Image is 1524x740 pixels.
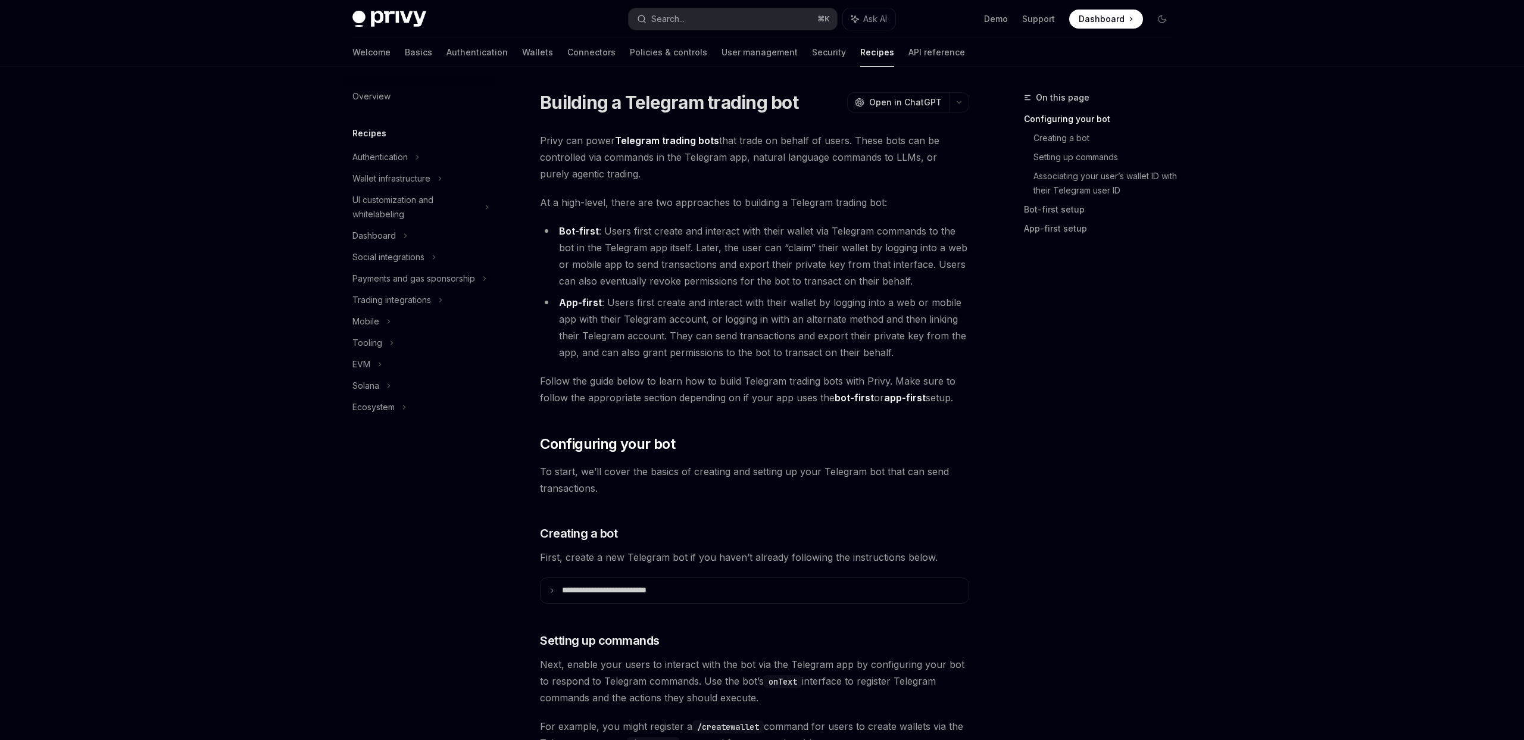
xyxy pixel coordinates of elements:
[1024,200,1181,219] a: Bot-first setup
[540,194,969,211] span: At a high-level, there are two approaches to building a Telegram trading bot:
[812,38,846,67] a: Security
[559,225,599,238] a: Bot-first
[540,632,660,649] span: Setting up commands
[567,38,616,67] a: Connectors
[540,223,969,289] li: : Users first create and interact with their wallet via Telegram commands to the bot in the Teleg...
[629,8,837,30] button: Search...⌘K
[352,357,370,371] div: EVM
[352,400,395,414] div: Ecosystem
[352,193,477,221] div: UI customization and whitelabeling
[1033,129,1181,148] a: Creating a bot
[835,392,874,404] strong: bot-first
[1022,13,1055,25] a: Support
[869,96,942,108] span: Open in ChatGPT
[559,296,602,308] strong: App-first
[540,463,969,497] span: To start, we’ll cover the basics of creating and setting up your Telegram bot that can send trans...
[1024,219,1181,238] a: App-first setup
[352,314,379,329] div: Mobile
[343,86,495,107] a: Overview
[843,8,895,30] button: Ask AI
[540,132,969,182] span: Privy can power that trade on behalf of users. These bots can be controlled via commands in the T...
[352,150,408,164] div: Authentication
[863,13,887,25] span: Ask AI
[1033,148,1181,167] a: Setting up commands
[615,135,719,146] strong: Telegram trading bots
[540,525,617,542] span: Creating a bot
[405,38,432,67] a: Basics
[1033,167,1181,200] a: Associating your user’s wallet ID with their Telegram user ID
[559,296,602,309] a: App-first
[352,379,379,393] div: Solana
[764,675,802,688] code: onText
[540,656,969,706] span: Next, enable your users to interact with the bot via the Telegram app by configuring your bot to ...
[860,38,894,67] a: Recipes
[540,435,675,454] span: Configuring your bot
[352,271,475,286] div: Payments and gas sponsorship
[446,38,508,67] a: Authentication
[352,126,386,140] h5: Recipes
[540,549,969,566] span: First, create a new Telegram bot if you haven’t already following the instructions below.
[352,229,396,243] div: Dashboard
[352,293,431,307] div: Trading integrations
[540,92,798,113] h1: Building a Telegram trading bot
[352,11,426,27] img: dark logo
[522,38,553,67] a: Wallets
[817,14,830,24] span: ⌘ K
[908,38,965,67] a: API reference
[651,12,685,26] div: Search...
[352,336,382,350] div: Tooling
[1069,10,1143,29] a: Dashboard
[1036,90,1089,105] span: On this page
[352,171,430,186] div: Wallet infrastructure
[352,250,424,264] div: Social integrations
[884,392,926,404] strong: app-first
[630,38,707,67] a: Policies & controls
[847,92,949,113] button: Open in ChatGPT
[1024,110,1181,129] a: Configuring your bot
[1079,13,1125,25] span: Dashboard
[540,294,969,361] li: : Users first create and interact with their wallet by logging into a web or mobile app with thei...
[540,373,969,406] span: Follow the guide below to learn how to build Telegram trading bots with Privy. Make sure to follo...
[352,89,391,104] div: Overview
[1153,10,1172,29] button: Toggle dark mode
[352,38,391,67] a: Welcome
[722,38,798,67] a: User management
[984,13,1008,25] a: Demo
[692,720,764,733] code: /createwallet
